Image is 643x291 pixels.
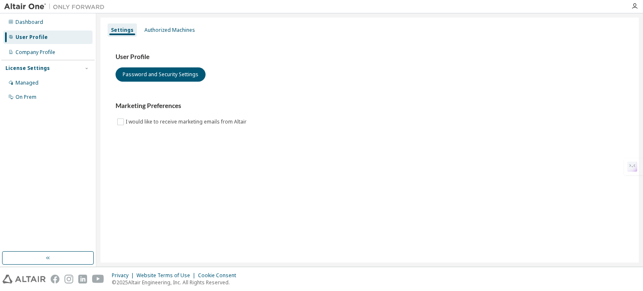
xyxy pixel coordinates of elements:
img: instagram.svg [64,275,73,283]
div: Privacy [112,272,136,279]
button: Password and Security Settings [116,67,206,82]
p: © 2025 Altair Engineering, Inc. All Rights Reserved. [112,279,241,286]
img: youtube.svg [92,275,104,283]
div: Website Terms of Use [136,272,198,279]
div: Authorized Machines [144,27,195,33]
div: User Profile [15,34,48,41]
label: I would like to receive marketing emails from Altair [126,117,248,127]
h3: User Profile [116,53,624,61]
div: Dashboard [15,19,43,26]
div: Settings [111,27,134,33]
h3: Marketing Preferences [116,102,624,110]
div: Cookie Consent [198,272,241,279]
div: Company Profile [15,49,55,56]
img: facebook.svg [51,275,59,283]
img: linkedin.svg [78,275,87,283]
div: License Settings [5,65,50,72]
div: Managed [15,80,39,86]
div: On Prem [15,94,36,100]
img: Altair One [4,3,109,11]
img: altair_logo.svg [3,275,46,283]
